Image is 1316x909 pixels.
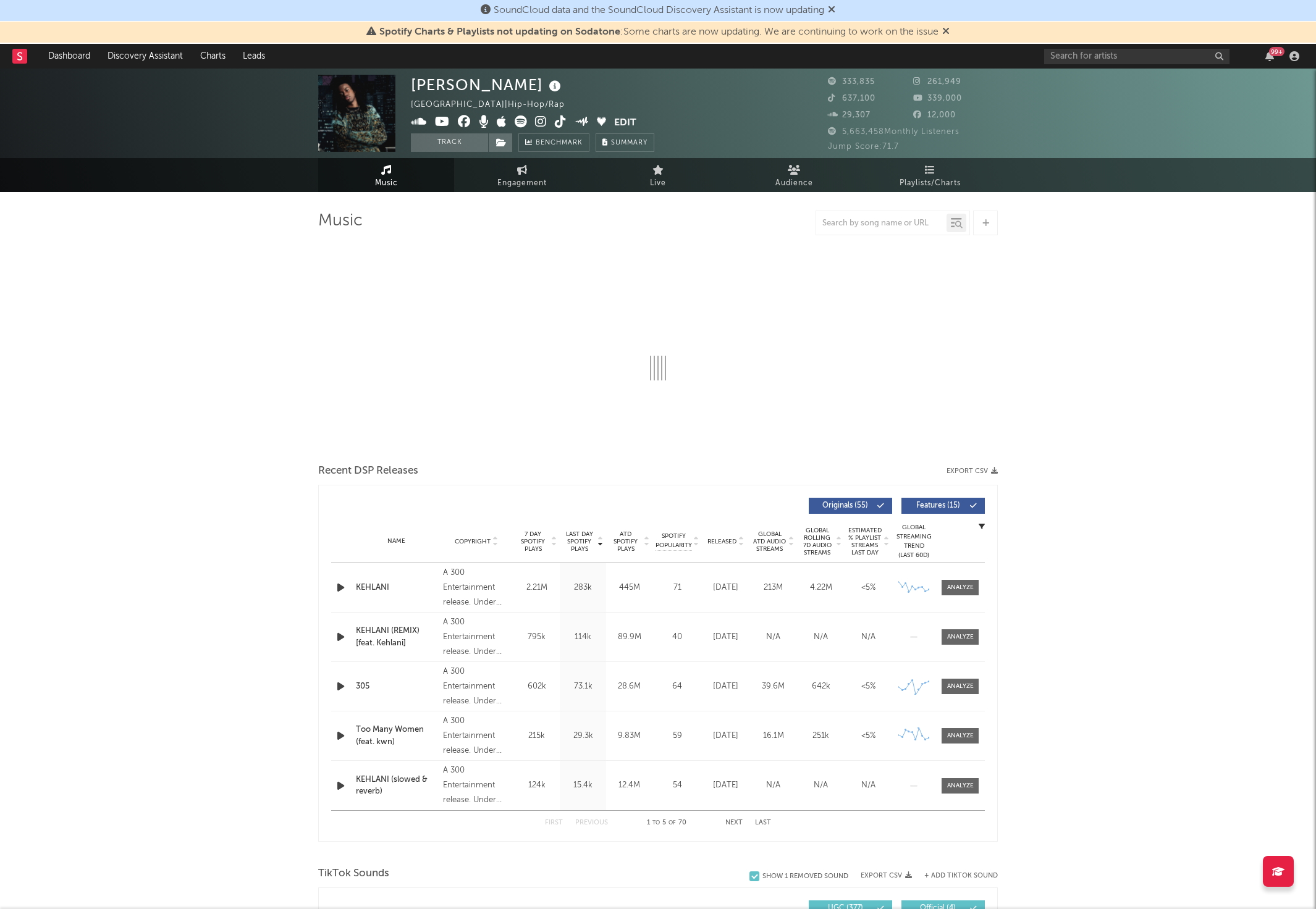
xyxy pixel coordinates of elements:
[705,681,746,693] div: [DATE]
[563,730,603,742] div: 29.3k
[901,498,985,514] button: Features(15)
[828,111,871,119] span: 29,307
[656,730,699,742] div: 59
[356,724,437,748] a: Too Many Women (feat. kwn)
[379,27,938,37] span: : Some charts are now updating. We are continuing to work on the issue
[753,730,794,742] div: 16.1M
[1044,49,1230,64] input: Search for artists
[762,873,848,881] div: Show 1 Removed Sound
[816,219,947,228] input: Search by song name or URL
[379,27,620,37] span: Spotify Charts & Playlists not updating on Sodatone
[609,779,649,792] div: 12.4M
[356,537,437,546] div: Name
[669,820,676,826] span: of
[590,158,726,192] a: Live
[517,681,557,693] div: 602k
[895,523,932,560] div: Global Streaming Trend (Last 60D)
[828,128,960,136] span: 5,663,458 Monthly Listeners
[518,133,589,152] a: Benchmark
[900,176,961,191] span: Playlists/Charts
[411,75,564,95] div: [PERSON_NAME]
[611,140,647,146] span: Summary
[609,582,649,594] div: 445M
[1269,47,1284,56] div: 99 +
[913,94,962,103] span: 339,000
[454,158,590,192] a: Engagement
[375,176,398,191] span: Music
[705,779,746,792] div: [DATE]
[356,774,437,798] a: KEHLANI (slowed & reverb)
[725,819,743,826] button: Next
[563,530,596,553] span: Last Day Spotify Plays
[800,582,841,594] div: 4.22M
[596,133,654,152] button: Summary
[924,873,998,879] button: + Add TikTok Sound
[614,115,636,131] button: Edit
[913,78,961,86] span: 261,949
[800,527,834,556] span: Global Rolling 7D Audio Streams
[753,530,787,553] span: Global ATD Audio Streams
[609,681,649,693] div: 28.6M
[705,730,746,742] div: [DATE]
[40,44,99,69] a: Dashboard
[753,631,794,643] div: N/A
[411,98,579,112] div: [GEOGRAPHIC_DATA] | Hip-Hop/Rap
[942,27,950,37] span: Dismiss
[563,681,603,693] div: 73.1k
[800,681,841,693] div: 642k
[455,538,491,545] span: Copyright
[536,136,583,151] span: Benchmark
[656,582,699,594] div: 71
[705,582,746,594] div: [DATE]
[909,502,966,509] span: Features ( 15 )
[234,44,274,69] a: Leads
[1265,51,1274,61] button: 99+
[753,681,794,693] div: 39.6M
[861,872,912,879] button: Export CSV
[707,538,736,545] span: Released
[656,779,699,792] div: 54
[848,779,889,792] div: N/A
[848,631,889,643] div: N/A
[726,158,862,192] a: Audience
[775,176,813,191] span: Audience
[563,779,603,792] div: 15.4k
[517,779,557,792] div: 124k
[517,631,557,643] div: 795k
[609,730,649,742] div: 9.83M
[828,78,875,86] span: 333,835
[443,664,510,709] div: A 300 Entertainment release. Under exclusive license to 300 Entertainment LLC., © 2025 Indigo Kid...
[656,681,699,693] div: 64
[443,714,510,758] div: A 300 Entertainment release. Under exclusive license to 300 Entertainment LLC., © 2025 Indigo Kid...
[848,527,882,556] span: Estimated % Playlist Streams Last Day
[563,631,603,643] div: 114k
[753,582,794,594] div: 213M
[609,530,642,553] span: ATD Spotify Plays
[443,566,510,610] div: A 300 Entertainment release. Under exclusive license to 300 Entertainment LLC., © 2024 Indigo Kid...
[828,6,835,15] span: Dismiss
[652,820,660,826] span: to
[912,873,998,879] button: + Add TikTok Sound
[650,176,666,191] span: Live
[800,779,841,792] div: N/A
[800,631,841,643] div: N/A
[705,631,746,643] div: [DATE]
[356,681,437,693] a: 305
[356,625,437,649] a: KEHLANI (REMIX) [feat. Kehlani]
[848,730,889,742] div: <5%
[494,6,824,15] span: SoundCloud data and the SoundCloud Discovery Assistant is now updating
[356,582,437,594] a: KEHLANI
[862,158,998,192] a: Playlists/Charts
[609,631,649,643] div: 89.9M
[800,730,841,742] div: 251k
[848,582,889,594] div: <5%
[656,631,699,643] div: 40
[99,44,192,69] a: Discovery Assistant
[318,158,454,192] a: Music
[517,730,557,742] div: 215k
[828,94,875,103] span: 637,100
[817,502,874,509] span: Originals ( 55 )
[753,779,794,792] div: N/A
